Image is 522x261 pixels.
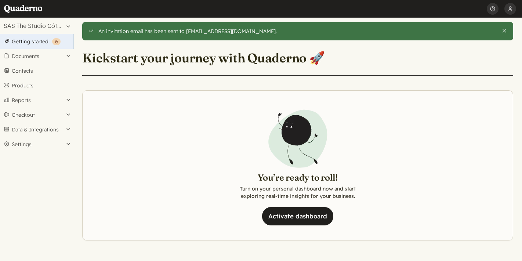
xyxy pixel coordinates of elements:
[262,207,333,225] a: Activate dashboard
[82,50,325,66] h1: Kickstart your journey with Quaderno 🚀
[501,28,507,34] button: Close this alert
[239,172,356,184] h2: You’re ready to roll!
[265,105,331,172] img: Illustration of Qoodle jumping
[55,39,58,44] span: 0
[239,185,356,200] p: Turn on your personal dashboard now and start exploring real-time insights for your business.
[98,28,496,35] div: An invitation email has been sent to [EMAIL_ADDRESS][DOMAIN_NAME].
